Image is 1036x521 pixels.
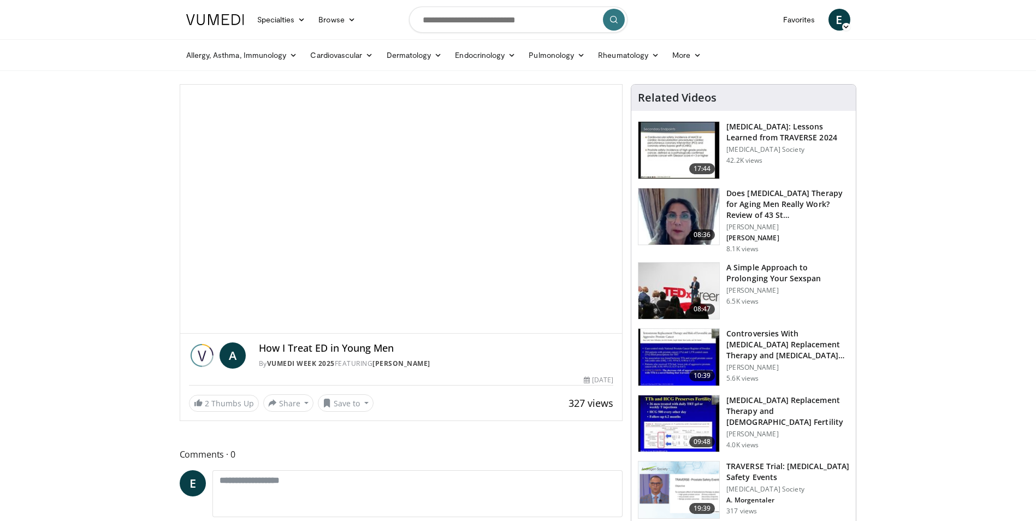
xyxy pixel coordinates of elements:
[638,122,719,179] img: 1317c62a-2f0d-4360-bee0-b1bff80fed3c.150x105_q85_crop-smart_upscale.jpg
[372,359,430,368] a: [PERSON_NAME]
[777,9,822,31] a: Favorites
[220,342,246,369] a: A
[448,44,522,66] a: Endocrinology
[638,329,719,386] img: 418933e4-fe1c-4c2e-be56-3ce3ec8efa3b.150x105_q85_crop-smart_upscale.jpg
[380,44,449,66] a: Dermatology
[638,188,719,245] img: 4d4bce34-7cbb-4531-8d0c-5308a71d9d6c.150x105_q85_crop-smart_upscale.jpg
[522,44,591,66] a: Pulmonology
[259,359,614,369] div: By FEATURING
[638,461,719,518] img: 9812f22f-d817-4923-ae6c-a42f6b8f1c21.png.150x105_q85_crop-smart_upscale.png
[638,263,719,319] img: c4bd4661-e278-4c34-863c-57c104f39734.150x105_q85_crop-smart_upscale.jpg
[205,398,209,408] span: 2
[828,9,850,31] a: E
[638,395,849,453] a: 09:48 [MEDICAL_DATA] Replacement Therapy and [DEMOGRAPHIC_DATA] Fertility [PERSON_NAME] 4.0K views
[638,188,849,253] a: 08:36 Does [MEDICAL_DATA] Therapy for Aging Men Really Work? Review of 43 St… [PERSON_NAME] [PERS...
[726,145,849,154] p: [MEDICAL_DATA] Society
[689,163,715,174] span: 17:44
[726,121,849,143] h3: [MEDICAL_DATA]: Lessons Learned from TRAVERSE 2024
[726,363,849,372] p: [PERSON_NAME]
[304,44,380,66] a: Cardiovascular
[180,85,623,334] video-js: Video Player
[180,44,304,66] a: Allergy, Asthma, Immunology
[638,395,719,452] img: 58e29ddd-d015-4cd9-bf96-f28e303b730c.150x105_q85_crop-smart_upscale.jpg
[726,374,759,383] p: 5.6K views
[318,394,374,412] button: Save to
[569,396,613,410] span: 327 views
[638,91,717,104] h4: Related Videos
[726,245,759,253] p: 8.1K views
[638,262,849,320] a: 08:47 A Simple Approach to Prolonging Your Sexspan [PERSON_NAME] 6.5K views
[726,328,849,361] h3: Controversies With [MEDICAL_DATA] Replacement Therapy and [MEDICAL_DATA] Can…
[591,44,666,66] a: Rheumatology
[726,485,849,494] p: [MEDICAL_DATA] Society
[726,461,849,483] h3: TRAVERSE Trial: [MEDICAL_DATA] Safety Events
[180,447,623,461] span: Comments 0
[726,234,849,242] p: [PERSON_NAME]
[638,461,849,519] a: 19:39 TRAVERSE Trial: [MEDICAL_DATA] Safety Events [MEDICAL_DATA] Society A. Morgentaler 317 views
[584,375,613,385] div: [DATE]
[689,370,715,381] span: 10:39
[189,395,259,412] a: 2 Thumbs Up
[726,286,849,295] p: [PERSON_NAME]
[726,395,849,428] h3: [MEDICAL_DATA] Replacement Therapy and [DEMOGRAPHIC_DATA] Fertility
[726,188,849,221] h3: Does [MEDICAL_DATA] Therapy for Aging Men Really Work? Review of 43 St…
[726,156,762,165] p: 42.2K views
[180,470,206,496] a: E
[726,297,759,306] p: 6.5K views
[726,507,757,516] p: 317 views
[666,44,708,66] a: More
[312,9,362,31] a: Browse
[726,262,849,284] h3: A Simple Approach to Prolonging Your Sexspan
[689,503,715,514] span: 19:39
[638,121,849,179] a: 17:44 [MEDICAL_DATA]: Lessons Learned from TRAVERSE 2024 [MEDICAL_DATA] Society 42.2K views
[259,342,614,354] h4: How I Treat ED in Young Men
[726,441,759,449] p: 4.0K views
[726,430,849,439] p: [PERSON_NAME]
[638,328,849,386] a: 10:39 Controversies With [MEDICAL_DATA] Replacement Therapy and [MEDICAL_DATA] Can… [PERSON_NAME]...
[689,229,715,240] span: 08:36
[186,14,244,25] img: VuMedi Logo
[409,7,627,33] input: Search topics, interventions
[726,496,849,505] p: A. Morgentaler
[726,223,849,232] p: [PERSON_NAME]
[263,394,314,412] button: Share
[267,359,335,368] a: Vumedi Week 2025
[251,9,312,31] a: Specialties
[689,304,715,315] span: 08:47
[689,436,715,447] span: 09:48
[189,342,215,369] img: Vumedi Week 2025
